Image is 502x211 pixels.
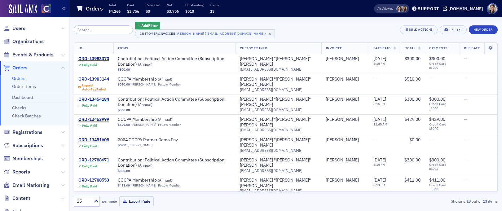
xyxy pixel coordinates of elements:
[3,38,44,45] a: Organizations
[78,178,109,183] div: ORD-12788553
[78,56,109,62] div: ORD-13983370
[138,102,152,107] span: ( Annual )
[240,188,302,193] span: [EMAIL_ADDRESS][DOMAIN_NAME]
[78,97,109,102] a: ORD-13454184
[82,103,97,108] div: Fully Paid
[396,6,403,12] span: Stacy Svendsen
[118,56,231,67] span: Contribution: Political Action Committee (Subscription Donation)
[12,76,25,81] a: Orders
[469,25,498,34] button: New Order
[118,157,231,168] a: Contribution: Political Action Committee (Subscription Donation) (Annual)
[326,46,342,50] span: Invoicee
[373,116,386,122] span: [DATE]
[429,116,445,122] span: $429.00
[140,32,175,36] div: Customer/Invoicee
[12,51,54,58] span: Events & Products
[82,83,106,91] div: Unpaid
[464,96,467,102] span: —
[210,3,219,7] p: Items
[240,117,317,128] a: [PERSON_NAME] "[PERSON_NAME]" [PERSON_NAME]
[240,56,317,67] a: [PERSON_NAME] "[PERSON_NAME]" [PERSON_NAME]
[267,31,273,37] span: ×
[9,4,37,14] img: SailAMX
[131,123,156,127] a: [PERSON_NAME]
[37,4,51,15] a: View Homepage
[373,137,377,143] span: —
[118,178,196,183] span: COCPA Membership
[326,117,359,122] a: [PERSON_NAME]
[240,77,317,87] a: [PERSON_NAME] "[PERSON_NAME]" [PERSON_NAME]
[429,102,455,110] span: Credit Card x3040
[429,137,433,143] span: —
[118,77,196,82] span: COCPA Membership
[377,7,383,11] div: Also
[12,113,41,119] a: Check Batches
[78,77,109,82] div: ORD-13983144
[158,82,181,86] div: Fellow Member
[118,117,196,122] a: COCPA Membership (Annual)
[429,183,455,191] span: Credit Card x3040
[404,157,421,163] span: $300.00
[82,144,97,148] div: Fully Paid
[240,168,302,173] span: [EMAIL_ADDRESS][DOMAIN_NAME]
[429,96,445,102] span: $300.00
[78,137,109,143] a: ORD-13451608
[464,56,467,61] span: —
[82,184,97,188] div: Fully Paid
[82,63,97,67] div: Fully Paid
[185,3,204,7] p: Outstanding
[118,82,130,86] span: $510.00
[102,198,117,204] label: per page
[12,169,30,175] span: Reports
[42,4,51,14] img: SailAMX
[240,128,302,132] span: [EMAIL_ADDRESS][DOMAIN_NAME]
[146,3,160,7] p: Refunded
[326,97,359,102] a: [PERSON_NAME]
[141,23,158,28] span: Add Filter
[326,56,365,62] span: Sandy Adams
[118,97,231,108] a: Contribution: Political Action Committee (Subscription Donation) (Annual)
[465,198,472,204] strong: 13
[118,157,231,168] span: Contribution: Political Action Committee (Subscription Donation)
[404,96,421,102] span: $300.00
[404,76,421,82] span: $510.00
[3,195,30,202] a: Content
[118,137,196,143] a: 2024 COCPA Partner Demo Day
[373,56,386,61] span: [DATE]
[3,142,43,149] a: Subscriptions
[12,129,42,136] span: Registrations
[167,9,179,14] span: $3,756
[82,87,106,91] div: Auto-Pay Failed
[240,137,317,148] div: [PERSON_NAME] "[PERSON_NAME]" [PERSON_NAME]
[409,137,421,143] span: $0.00
[12,195,30,202] span: Content
[138,62,152,67] span: ( Annual )
[118,77,196,82] a: COCPA Membership (Annual)
[401,6,407,12] span: Tiffany Carson
[326,178,359,183] a: [PERSON_NAME]
[240,108,302,112] span: [EMAIL_ADDRESS][DOMAIN_NAME]
[240,157,317,168] a: [PERSON_NAME] "[PERSON_NAME]" [PERSON_NAME]
[176,30,266,37] div: [PERSON_NAME] ([EMAIL_ADDRESS][DOMAIN_NAME])
[377,7,393,11] span: Viewing
[240,148,302,153] span: [EMAIL_ADDRESS][DOMAIN_NAME]
[448,6,483,11] div: [DOMAIN_NAME]
[487,3,498,14] span: Profile
[326,178,365,183] span: Sandy Adams
[373,46,391,50] span: Date Paid
[482,198,488,204] strong: 13
[418,6,439,11] div: Support
[464,46,480,50] span: Due Date
[78,117,109,122] div: ORD-13453999
[464,177,467,183] span: —
[135,29,275,38] button: Customer/Invoicee[PERSON_NAME] ([EMAIL_ADDRESS][DOMAIN_NAME])×
[240,67,302,72] span: [EMAIL_ADDRESS][DOMAIN_NAME]
[326,56,359,62] a: [PERSON_NAME]
[464,137,467,143] span: —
